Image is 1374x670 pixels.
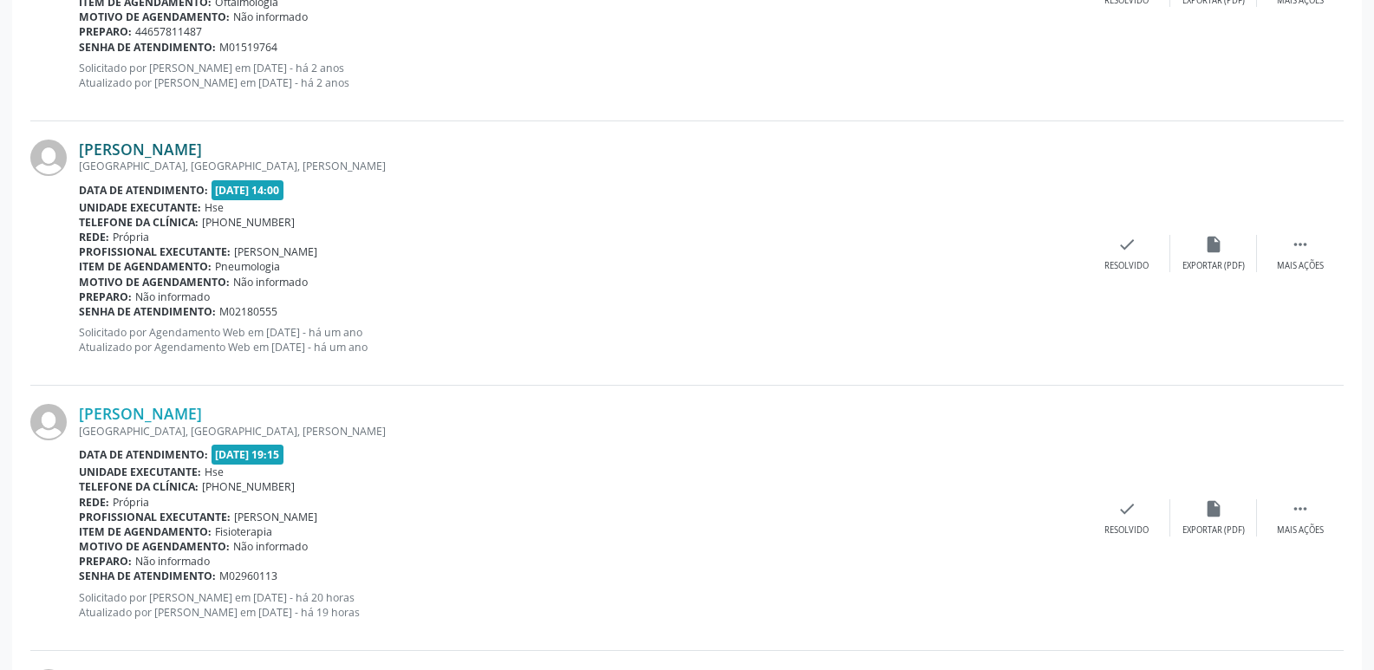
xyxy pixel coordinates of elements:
[79,275,230,289] b: Motivo de agendamento:
[30,140,67,176] img: img
[1104,260,1149,272] div: Resolvido
[233,10,308,24] span: Não informado
[113,495,149,510] span: Própria
[135,289,210,304] span: Não informado
[234,244,317,259] span: [PERSON_NAME]
[79,304,216,319] b: Senha de atendimento:
[219,40,277,55] span: M01519764
[79,259,212,274] b: Item de agendamento:
[79,325,1084,355] p: Solicitado por Agendamento Web em [DATE] - há um ano Atualizado por Agendamento Web em [DATE] - h...
[135,554,210,569] span: Não informado
[202,215,295,230] span: [PHONE_NUMBER]
[212,445,284,465] span: [DATE] 19:15
[1182,260,1245,272] div: Exportar (PDF)
[205,200,224,215] span: Hse
[234,510,317,524] span: [PERSON_NAME]
[79,40,216,55] b: Senha de atendimento:
[79,539,230,554] b: Motivo de agendamento:
[219,569,277,583] span: M02960113
[79,215,199,230] b: Telefone da clínica:
[79,465,201,479] b: Unidade executante:
[79,424,1084,439] div: [GEOGRAPHIC_DATA], [GEOGRAPHIC_DATA], [PERSON_NAME]
[233,275,308,289] span: Não informado
[1117,499,1136,518] i: check
[219,304,277,319] span: M02180555
[79,524,212,539] b: Item de agendamento:
[79,183,208,198] b: Data de atendimento:
[30,404,67,440] img: img
[113,230,149,244] span: Própria
[215,259,280,274] span: Pneumologia
[205,465,224,479] span: Hse
[79,495,109,510] b: Rede:
[79,479,199,494] b: Telefone da clínica:
[212,180,284,200] span: [DATE] 14:00
[135,24,202,39] span: 44657811487
[79,289,132,304] b: Preparo:
[1104,524,1149,537] div: Resolvido
[1204,235,1223,254] i: insert_drive_file
[79,447,208,462] b: Data de atendimento:
[1117,235,1136,254] i: check
[1182,524,1245,537] div: Exportar (PDF)
[1291,235,1310,254] i: 
[233,539,308,554] span: Não informado
[79,24,132,39] b: Preparo:
[1277,260,1324,272] div: Mais ações
[79,200,201,215] b: Unidade executante:
[79,569,216,583] b: Senha de atendimento:
[79,554,132,569] b: Preparo:
[79,510,231,524] b: Profissional executante:
[79,61,1084,90] p: Solicitado por [PERSON_NAME] em [DATE] - há 2 anos Atualizado por [PERSON_NAME] em [DATE] - há 2 ...
[79,244,231,259] b: Profissional executante:
[1291,499,1310,518] i: 
[215,524,272,539] span: Fisioterapia
[202,479,295,494] span: [PHONE_NUMBER]
[79,404,202,423] a: [PERSON_NAME]
[1277,524,1324,537] div: Mais ações
[1204,499,1223,518] i: insert_drive_file
[79,590,1084,620] p: Solicitado por [PERSON_NAME] em [DATE] - há 20 horas Atualizado por [PERSON_NAME] em [DATE] - há ...
[79,159,1084,173] div: [GEOGRAPHIC_DATA], [GEOGRAPHIC_DATA], [PERSON_NAME]
[79,230,109,244] b: Rede:
[79,10,230,24] b: Motivo de agendamento:
[79,140,202,159] a: [PERSON_NAME]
